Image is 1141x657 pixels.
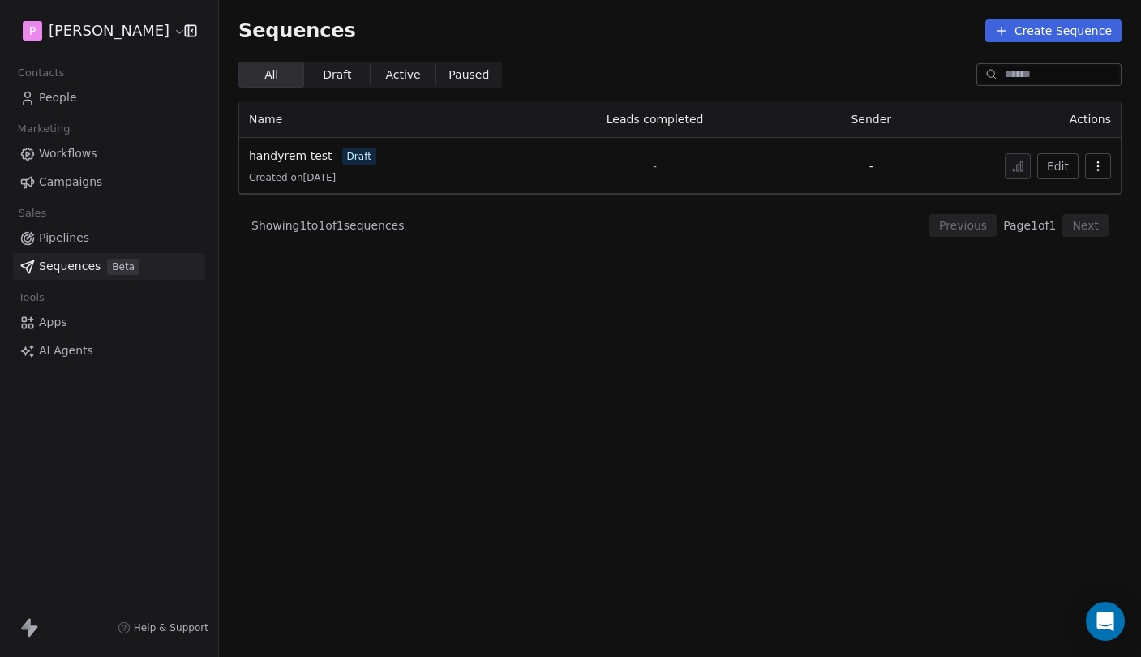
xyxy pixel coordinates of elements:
[985,19,1122,42] button: Create Sequence
[118,621,208,634] a: Help & Support
[1062,214,1109,237] button: Next
[39,174,102,191] span: Campaigns
[13,253,205,280] a: SequencesBeta
[323,67,351,84] span: Draft
[1086,602,1125,641] div: Open Intercom Messenger
[11,286,51,310] span: Tools
[448,67,489,84] span: Paused
[39,89,77,106] span: People
[385,67,420,84] span: Active
[342,148,376,165] span: draft
[13,140,205,167] a: Workflows
[13,84,205,111] a: People
[929,214,997,237] button: Previous
[39,314,67,331] span: Apps
[11,117,77,141] span: Marketing
[653,158,657,174] span: -
[11,201,54,225] span: Sales
[39,145,97,162] span: Workflows
[13,309,205,336] a: Apps
[607,113,704,126] span: Leads completed
[11,61,71,85] span: Contacts
[249,113,282,126] span: Name
[107,259,139,275] span: Beta
[249,149,332,162] span: handyrem test
[869,160,873,173] span: -
[1037,153,1079,179] button: Edit
[13,225,205,251] a: Pipelines
[13,169,205,195] a: Campaigns
[249,171,336,184] span: Created on [DATE]
[1070,113,1111,126] span: Actions
[249,148,332,165] a: handyrem test
[49,20,169,41] span: [PERSON_NAME]
[39,258,101,275] span: Sequences
[39,342,93,359] span: AI Agents
[1003,217,1056,234] span: Page 1 of 1
[29,23,36,39] span: P
[851,113,891,126] span: Sender
[134,621,208,634] span: Help & Support
[19,17,173,45] button: P[PERSON_NAME]
[39,230,89,247] span: Pipelines
[13,337,205,364] a: AI Agents
[251,217,405,234] span: Showing 1 to 1 of 1 sequences
[238,19,356,42] span: Sequences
